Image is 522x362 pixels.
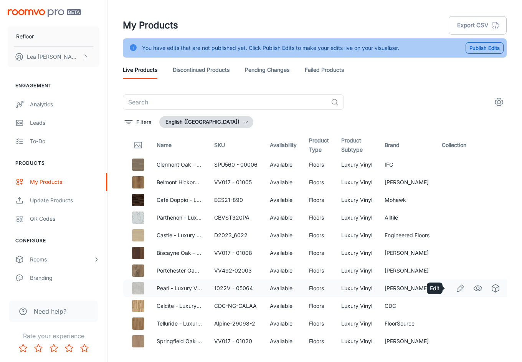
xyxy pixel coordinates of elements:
td: Floors [303,209,335,226]
td: Floors [303,315,335,332]
button: English ([GEOGRAPHIC_DATA]) [159,116,253,128]
td: [PERSON_NAME] [378,244,436,262]
img: Roomvo PRO Beta [8,9,81,17]
input: Search [123,94,328,110]
a: Pending Changes [245,61,289,79]
p: Lea [PERSON_NAME] [27,53,81,61]
td: Available [264,262,303,279]
a: Portchester Oak - Luxury Vinyl Plank Flooring [157,267,271,274]
td: Alpine-29098-2 [208,315,264,332]
td: FloorSource [378,315,436,332]
div: QR Codes [30,215,99,223]
button: Export CSV [449,16,507,35]
a: Edit [454,282,467,295]
button: Lea [PERSON_NAME] [8,47,99,67]
div: My Products [30,178,99,186]
th: SKU [208,134,264,156]
td: Available [264,315,303,332]
td: Luxury Vinyl [335,315,378,332]
button: Refloor [8,26,99,46]
td: IFC [378,156,436,174]
h1: My Products [123,18,178,32]
button: Rate 2 star [31,341,46,356]
td: Available [264,209,303,226]
td: [PERSON_NAME] [378,174,436,191]
td: CBVST320PA [208,209,264,226]
td: Floors [303,191,335,209]
a: Live Products [123,61,157,79]
td: VV492-02003 [208,262,264,279]
td: Available [264,297,303,315]
div: Update Products [30,196,99,205]
a: Cafe Doppio - Luxury Vinyl Plank Flooring [157,197,261,203]
th: Brand [378,134,436,156]
span: Need help? [34,307,66,316]
svg: Thumbnail [134,141,143,150]
div: Analytics [30,100,99,109]
td: Floors [303,156,335,174]
a: Biscayne Oak - Luxury Vinyl Plank Flooring [157,250,264,256]
td: D2023_6022 [208,226,264,244]
td: Luxury Vinyl [335,156,378,174]
div: Branding [30,274,99,282]
button: filter [123,116,153,128]
p: Refloor [16,32,34,41]
a: Parthenon - Luxury Vinyl Tile Flooring [157,214,251,221]
td: Floors [303,279,335,297]
a: Clermont Oak - Luxury Vinyl Plank Flooring [157,161,264,168]
td: Floors [303,332,335,350]
th: Product Subtype [335,134,378,156]
a: Calcite - Luxury Vinyl Plank Flooring [157,302,247,309]
td: Available [264,332,303,350]
th: Availability [264,134,303,156]
td: CDC-NG-CALAA [208,297,264,315]
td: [PERSON_NAME] [378,279,436,297]
div: You have edits that are not published yet. Click Publish Edits to make your edits live on your vi... [142,41,399,55]
button: Publish Edits [466,42,504,54]
button: settings [491,94,507,110]
a: See in Virtual Samples [489,282,502,295]
td: Luxury Vinyl [335,226,378,244]
td: Luxury Vinyl [335,244,378,262]
a: Failed Products [305,61,344,79]
td: [PERSON_NAME] [378,332,436,350]
td: [PERSON_NAME] [378,262,436,279]
td: Luxury Vinyl [335,279,378,297]
a: Springfield Oak - Luxury Vinyl Plank Flooring [157,338,269,344]
td: Luxury Vinyl [335,262,378,279]
td: Alltile [378,209,436,226]
td: Available [264,191,303,209]
p: Rate your experience [6,331,101,341]
td: Available [264,279,303,297]
td: VV017 - 01020 [208,332,264,350]
td: VV017 - 01005 [208,174,264,191]
a: Pearl - Luxury Vinyl Tile Flooring [157,285,238,291]
td: Floors [303,226,335,244]
th: Name [150,134,208,156]
button: Rate 3 star [46,341,61,356]
div: Leads [30,119,99,127]
td: Available [264,244,303,262]
td: Luxury Vinyl [335,191,378,209]
div: To-do [30,137,99,145]
td: Floors [303,297,335,315]
td: VV017 - 01008 [208,244,264,262]
p: Filters [136,118,151,126]
a: Castle - Luxury Vinyl Plank Flooring [157,232,246,238]
td: Luxury Vinyl [335,209,378,226]
td: CDC [378,297,436,315]
td: Luxury Vinyl [335,297,378,315]
td: SPU560 - 00006 [208,156,264,174]
button: Rate 5 star [77,341,92,356]
td: Floors [303,262,335,279]
a: See in Visualizer [471,282,484,295]
td: Luxury Vinyl [335,174,378,191]
td: Luxury Vinyl [335,332,378,350]
td: Available [264,226,303,244]
div: Rooms [30,255,93,264]
td: Floors [303,174,335,191]
th: Product Type [303,134,335,156]
td: Mohawk [378,191,436,209]
td: ECS21-890 [208,191,264,209]
td: Engineered Floors [378,226,436,244]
